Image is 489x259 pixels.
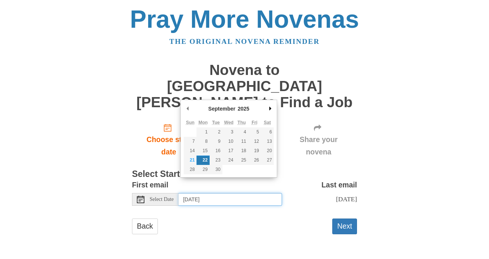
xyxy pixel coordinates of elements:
a: Choose start date [132,118,205,162]
abbr: Wednesday [224,120,234,125]
abbr: Thursday [237,120,246,125]
abbr: Monday [198,120,208,125]
a: Back [132,219,158,234]
abbr: Tuesday [212,120,220,125]
h1: Novena to [GEOGRAPHIC_DATA][PERSON_NAME] to Find a Job [132,62,357,110]
label: Last email [321,179,357,191]
button: 8 [196,137,209,146]
button: 1 [196,127,209,137]
button: 15 [196,146,209,156]
a: The original novena reminder [169,37,320,45]
button: 3 [222,127,235,137]
button: 23 [210,156,222,165]
button: 11 [235,137,248,146]
button: 13 [261,137,274,146]
button: Next [332,219,357,234]
button: 6 [261,127,274,137]
button: 26 [248,156,261,165]
button: 29 [196,165,209,174]
button: 20 [261,146,274,156]
button: 7 [184,137,196,146]
button: 16 [210,146,222,156]
div: 2025 [237,103,250,114]
abbr: Saturday [264,120,271,125]
button: 25 [235,156,248,165]
button: Next Month [266,103,274,114]
div: Click "Next" to confirm your start date first. [280,118,357,162]
h3: Select Start Date [132,169,357,179]
a: Pray More Novenas [130,5,359,33]
span: Share your novena [288,133,349,158]
button: 14 [184,146,196,156]
button: 12 [248,137,261,146]
button: 30 [210,165,222,174]
div: September [207,103,236,114]
button: 24 [222,156,235,165]
button: 21 [184,156,196,165]
span: [DATE] [336,195,357,203]
span: Select Date [150,197,174,202]
abbr: Friday [252,120,257,125]
button: 22 [196,156,209,165]
button: 2 [210,127,222,137]
abbr: Sunday [186,120,195,125]
button: 4 [235,127,248,137]
span: Choose start date [139,133,198,158]
button: Previous Month [184,103,191,114]
button: 5 [248,127,261,137]
button: 10 [222,137,235,146]
button: 9 [210,137,222,146]
button: 19 [248,146,261,156]
label: First email [132,179,168,191]
button: 28 [184,165,196,174]
button: 17 [222,146,235,156]
input: Use the arrow keys to pick a date [178,193,282,206]
button: 27 [261,156,274,165]
button: 18 [235,146,248,156]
